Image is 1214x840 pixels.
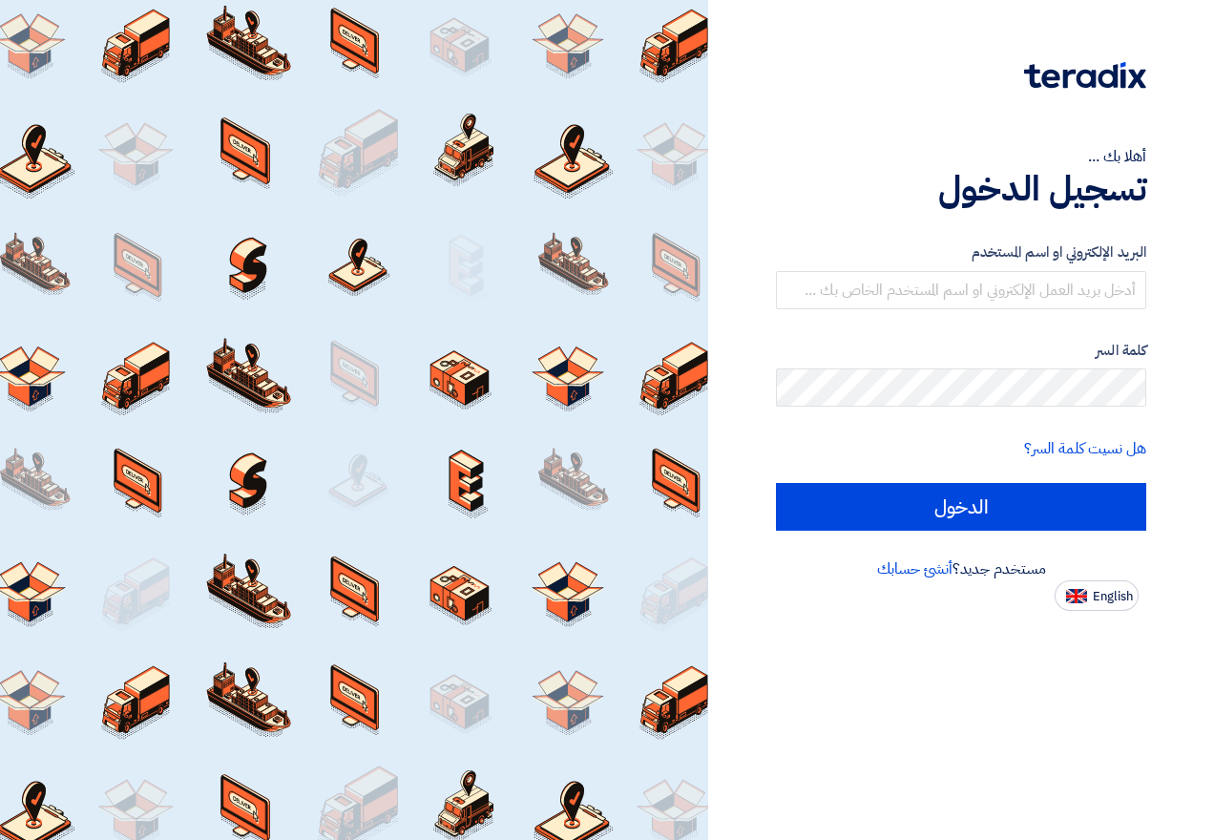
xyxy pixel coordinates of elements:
[776,340,1146,362] label: كلمة السر
[1024,62,1146,89] img: Teradix logo
[1024,437,1146,460] a: هل نسيت كلمة السر؟
[1055,580,1139,611] button: English
[776,241,1146,263] label: البريد الإلكتروني او اسم المستخدم
[776,483,1146,531] input: الدخول
[776,145,1146,168] div: أهلا بك ...
[1066,589,1087,603] img: en-US.png
[1093,590,1133,603] span: English
[776,168,1146,210] h1: تسجيل الدخول
[776,271,1146,309] input: أدخل بريد العمل الإلكتروني او اسم المستخدم الخاص بك ...
[776,557,1146,580] div: مستخدم جديد؟
[877,557,952,580] a: أنشئ حسابك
